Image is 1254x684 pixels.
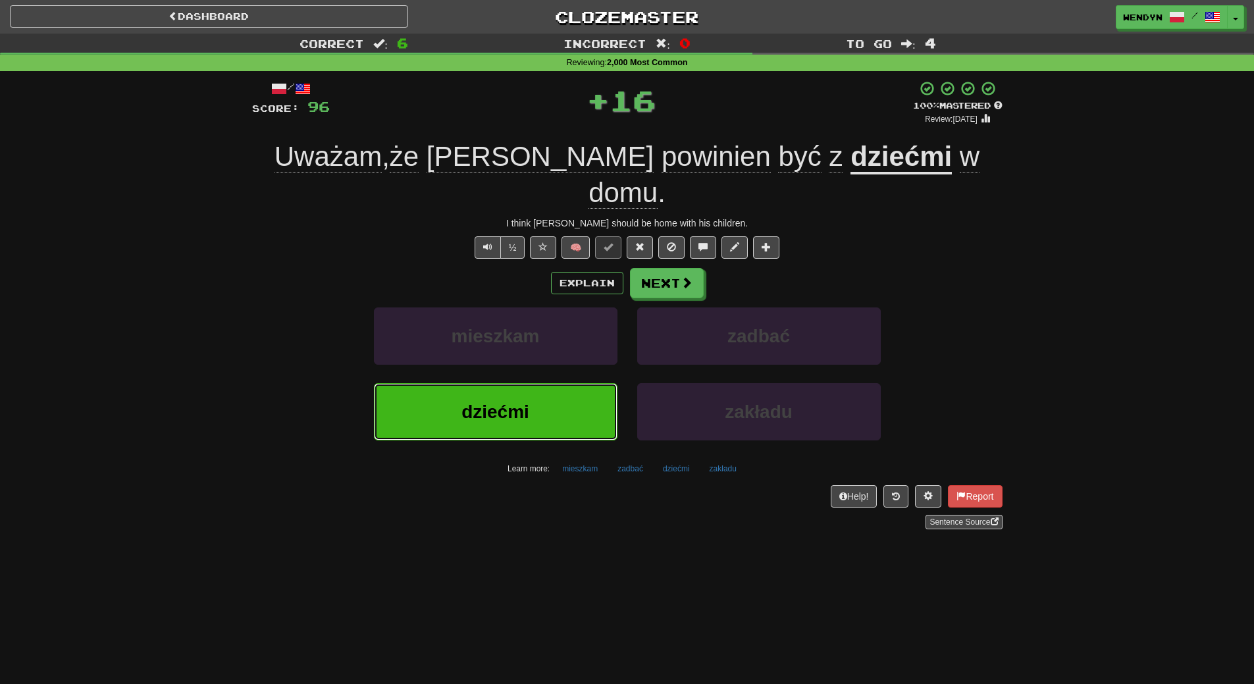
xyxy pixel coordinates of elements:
[452,326,540,346] span: mieszkam
[307,98,330,115] span: 96
[397,35,408,51] span: 6
[610,84,656,117] span: 16
[508,464,550,473] small: Learn more:
[662,141,771,172] span: powinien
[702,459,744,479] button: zakładu
[10,5,408,28] a: Dashboard
[926,515,1002,529] a: Sentence Source
[925,35,936,51] span: 4
[595,236,621,259] button: Set this sentence to 100% Mastered (alt+m)
[725,402,793,422] span: zakładu
[274,141,850,172] span: ,
[690,236,716,259] button: Discuss sentence (alt+u)
[500,236,525,259] button: ½
[588,141,980,209] span: .
[562,236,590,259] button: 🧠
[252,217,1003,230] div: I think [PERSON_NAME] should be home with his children.
[727,326,790,346] span: zadbać
[555,459,605,479] button: mieszkam
[656,459,697,479] button: dziećmi
[846,37,892,50] span: To go
[390,141,419,172] span: że
[551,272,623,294] button: Explain
[252,80,330,97] div: /
[1123,11,1163,23] span: WendyN
[630,268,704,298] button: Next
[637,307,881,365] button: zadbać
[658,236,685,259] button: Ignore sentence (alt+i)
[475,236,501,259] button: Play sentence audio (ctl+space)
[925,115,978,124] small: Review: [DATE]
[627,236,653,259] button: Reset to 0% Mastered (alt+r)
[461,402,529,422] span: dziećmi
[721,236,748,259] button: Edit sentence (alt+d)
[587,80,610,120] span: +
[374,383,617,440] button: dziećmi
[530,236,556,259] button: Favorite sentence (alt+f)
[607,58,687,67] strong: 2,000 Most Common
[679,35,691,51] span: 0
[778,141,821,172] span: być
[948,485,1002,508] button: Report
[610,459,650,479] button: zadbać
[252,103,300,114] span: Score:
[883,485,908,508] button: Round history (alt+y)
[831,485,877,508] button: Help!
[901,38,916,49] span: :
[374,307,617,365] button: mieszkam
[960,141,980,172] span: w
[300,37,364,50] span: Correct
[428,5,826,28] a: Clozemaster
[913,100,1003,112] div: Mastered
[563,37,646,50] span: Incorrect
[753,236,779,259] button: Add to collection (alt+a)
[472,236,525,259] div: Text-to-speech controls
[1116,5,1228,29] a: WendyN /
[637,383,881,440] button: zakładu
[850,141,952,174] u: dziećmi
[656,38,670,49] span: :
[829,141,843,172] span: z
[373,38,388,49] span: :
[274,141,382,172] span: Uważam
[427,141,654,172] span: [PERSON_NAME]
[588,177,658,209] span: domu
[1191,11,1198,20] span: /
[913,100,939,111] span: 100 %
